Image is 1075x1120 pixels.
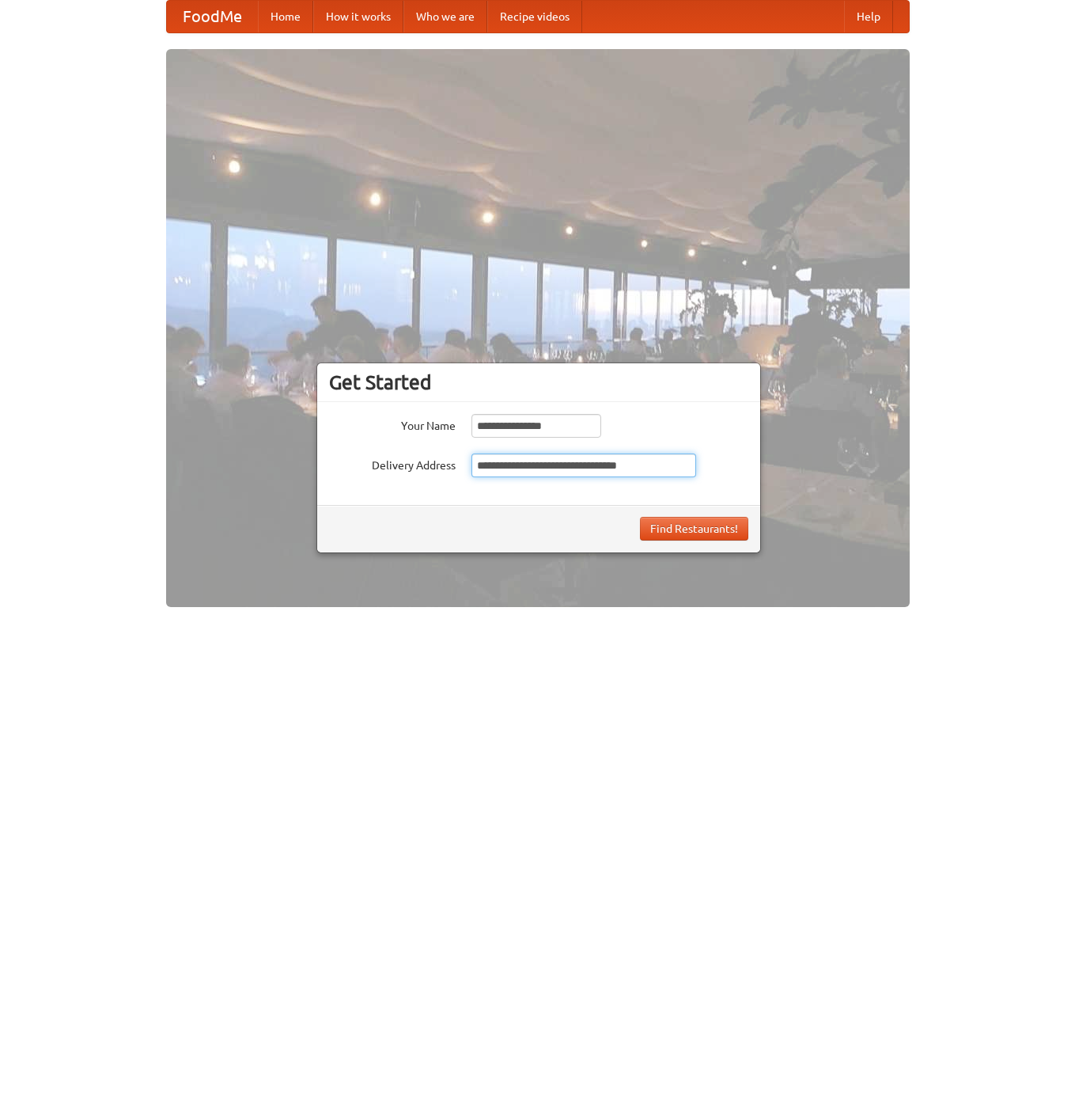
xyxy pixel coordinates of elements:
label: Your Name [329,414,456,434]
a: FoodMe [167,1,258,32]
a: Home [258,1,313,32]
a: How it works [313,1,403,32]
label: Delivery Address [329,454,456,473]
a: Recipe videos [487,1,582,32]
h3: Get Started [329,370,748,394]
button: Find Restaurants! [640,517,748,541]
a: Who we are [403,1,487,32]
a: Help [844,1,893,32]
